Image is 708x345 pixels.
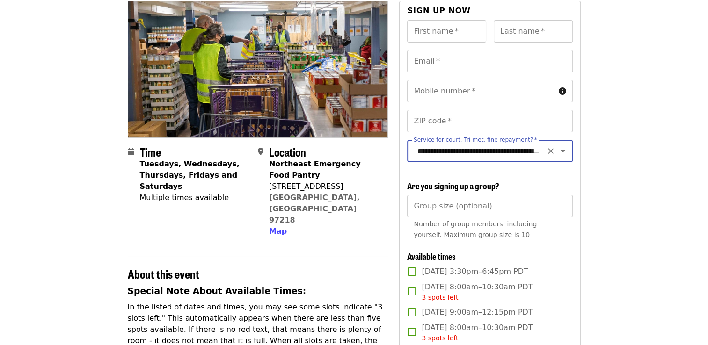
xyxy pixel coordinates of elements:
input: Email [407,50,572,72]
span: About this event [128,266,199,282]
span: [DATE] 3:30pm–6:45pm PDT [422,266,528,277]
span: Sign up now [407,6,471,15]
input: Mobile number [407,80,555,102]
img: Northeast Emergency Food Program - Partner Agency Support organized by Oregon Food Bank [128,1,388,137]
span: Map [269,227,287,236]
span: 3 spots left [422,334,458,342]
label: Service for court, Tri-met, fine repayment? [414,137,537,143]
input: [object Object] [407,195,572,217]
span: Location [269,144,306,160]
span: [DATE] 9:00am–12:15pm PDT [422,307,533,318]
input: Last name [494,20,573,43]
div: [STREET_ADDRESS] [269,181,380,192]
span: [DATE] 8:00am–10:30am PDT [422,322,533,343]
span: [DATE] 8:00am–10:30am PDT [422,281,533,302]
span: Number of group members, including yourself. Maximum group size is 10 [414,220,537,238]
button: Open [556,144,569,158]
span: Are you signing up a group? [407,180,499,192]
div: Multiple times available [140,192,250,203]
button: Clear [544,144,557,158]
i: calendar icon [128,147,134,156]
span: Available times [407,250,456,262]
a: [GEOGRAPHIC_DATA], [GEOGRAPHIC_DATA] 97218 [269,193,360,224]
input: First name [407,20,486,43]
input: ZIP code [407,110,572,132]
span: Time [140,144,161,160]
i: map-marker-alt icon [258,147,263,156]
span: 3 spots left [422,294,458,301]
strong: Tuesdays, Wednesdays, Thursdays, Fridays and Saturdays [140,159,240,191]
strong: Special Note About Available Times: [128,286,307,296]
button: Map [269,226,287,237]
i: circle-info icon [559,87,566,96]
strong: Northeast Emergency Food Pantry [269,159,361,180]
